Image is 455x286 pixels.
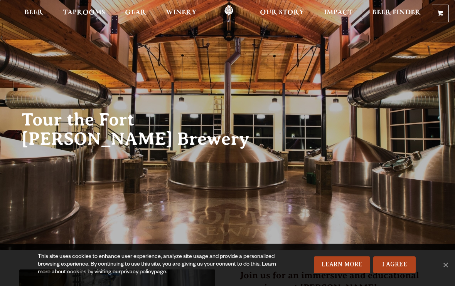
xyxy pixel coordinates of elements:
[324,10,352,16] span: Impact
[319,5,357,22] a: Impact
[367,5,426,22] a: Beer Finder
[125,10,146,16] span: Gear
[22,110,262,149] h2: Tour the Fort [PERSON_NAME] Brewery
[121,269,154,276] a: privacy policy
[442,261,449,269] span: No
[373,256,416,273] a: I Agree
[19,5,48,22] a: Beer
[24,10,43,16] span: Beer
[372,10,421,16] span: Beer Finder
[63,10,105,16] span: Taprooms
[214,5,243,22] a: Odell Home
[120,5,151,22] a: Gear
[260,10,304,16] span: Our Story
[166,10,197,16] span: Winery
[255,5,309,22] a: Our Story
[38,253,288,276] div: This site uses cookies to enhance user experience, analyze site usage and provide a personalized ...
[314,256,371,273] a: Learn More
[161,5,202,22] a: Winery
[58,5,110,22] a: Taprooms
